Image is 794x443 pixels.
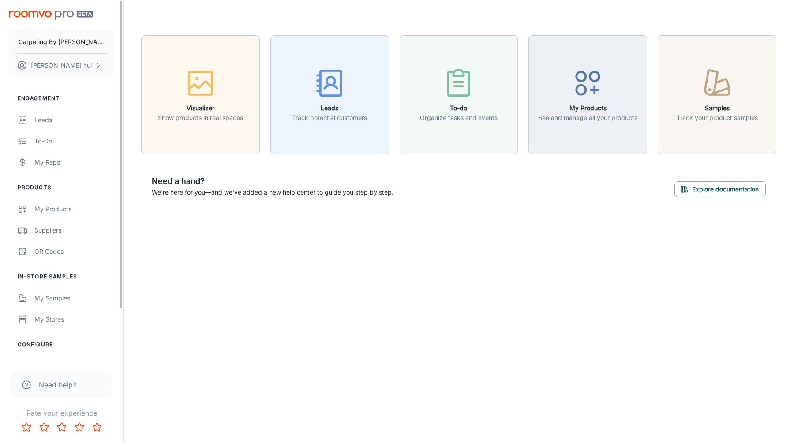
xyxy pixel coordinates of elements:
a: My ProductsSee and manage all your products [528,90,647,98]
div: Leads [34,115,114,125]
button: Carpeting By [PERSON_NAME] [9,30,114,53]
h6: To-do [420,103,498,113]
button: SamplesTrack your product samples [658,35,776,154]
p: [PERSON_NAME] hui [31,60,92,70]
h6: Leads [292,103,367,113]
h6: Visualizer [158,103,243,113]
h6: My Products [538,103,637,113]
p: See and manage all your products [538,113,637,123]
p: Track your product samples [677,113,758,123]
div: My Products [34,204,114,214]
a: SamplesTrack your product samples [658,90,776,98]
p: We're here for you—and we've added a new help center to guide you step by step. [152,188,393,197]
button: My ProductsSee and manage all your products [528,35,647,154]
button: VisualizerShow products in real spaces [141,35,260,154]
div: Suppliers [34,225,114,235]
h6: Samples [677,103,758,113]
h6: Need a hand? [152,175,393,188]
div: To-do [34,136,114,146]
p: Show products in real spaces [158,113,243,123]
button: To-doOrganize tasks and events [400,35,518,154]
img: Roomvo PRO Beta [9,11,93,20]
div: My Reps [34,158,114,167]
p: Organize tasks and events [420,113,498,123]
a: LeadsTrack potential customers [270,90,389,98]
button: [PERSON_NAME] hui [9,54,114,77]
button: Explore documentation [674,181,766,197]
p: Track potential customers [292,113,367,123]
a: Explore documentation [674,184,766,193]
a: To-doOrganize tasks and events [400,90,518,98]
p: Carpeting By [PERSON_NAME] [19,37,105,47]
button: LeadsTrack potential customers [270,35,389,154]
